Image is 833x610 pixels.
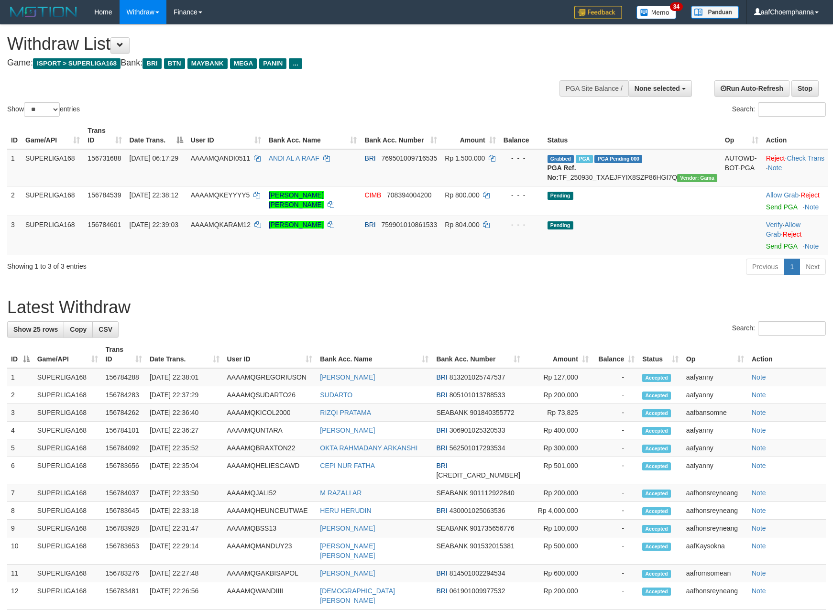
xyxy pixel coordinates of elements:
[99,326,112,333] span: CSV
[441,122,499,149] th: Amount: activate to sort column ascending
[7,298,826,317] h1: Latest Withdraw
[682,502,748,520] td: aafhonsreyneang
[682,386,748,404] td: aafyanny
[7,502,33,520] td: 8
[33,582,102,610] td: SUPERLIGA168
[223,404,317,422] td: AAAAMQKICOL2000
[289,58,302,69] span: ...
[265,122,361,149] th: Bank Acc. Name: activate to sort column ascending
[752,462,766,469] a: Note
[146,457,223,484] td: [DATE] 22:35:04
[682,457,748,484] td: aafyanny
[791,80,819,97] a: Stop
[592,439,638,457] td: -
[449,587,505,595] span: Copy 061901009977532 to clipboard
[449,507,505,514] span: Copy 430001025063536 to clipboard
[766,191,799,199] a: Allow Grab
[787,154,824,162] a: Check Trans
[33,341,102,368] th: Game/API: activate to sort column ascending
[805,203,819,211] a: Note
[752,444,766,452] a: Note
[142,58,161,69] span: BRI
[102,422,146,439] td: 156784101
[524,457,592,484] td: Rp 501,000
[524,582,592,610] td: Rp 200,000
[642,427,671,435] span: Accepted
[470,524,514,532] span: Copy 901735656776 to clipboard
[269,221,324,229] a: [PERSON_NAME]
[436,409,468,416] span: SEABANK
[752,507,766,514] a: Note
[732,321,826,336] label: Search:
[269,191,324,208] a: [PERSON_NAME] [PERSON_NAME]
[592,386,638,404] td: -
[191,221,251,229] span: AAAAMQKARAM12
[766,154,785,162] a: Reject
[752,524,766,532] a: Note
[187,122,265,149] th: User ID: activate to sort column ascending
[320,542,375,559] a: [PERSON_NAME] [PERSON_NAME]
[642,445,671,453] span: Accepted
[449,444,505,452] span: Copy 562501017293534 to clipboard
[33,520,102,537] td: SUPERLIGA168
[559,80,628,97] div: PGA Site Balance /
[500,122,544,149] th: Balance
[146,565,223,582] td: [DATE] 22:27:48
[7,58,546,68] h4: Game: Bank:
[548,221,573,229] span: Pending
[432,341,524,368] th: Bank Acc. Number: activate to sort column ascending
[524,537,592,565] td: Rp 500,000
[682,439,748,457] td: aafyanny
[721,122,762,149] th: Op: activate to sort column ascending
[70,326,87,333] span: Copy
[592,422,638,439] td: -
[766,221,800,238] a: Allow Grab
[223,565,317,582] td: AAAAMQGAKBISAPOL
[642,588,671,596] span: Accepted
[102,457,146,484] td: 156783656
[524,386,592,404] td: Rp 200,000
[752,409,766,416] a: Note
[762,186,828,216] td: ·
[470,542,514,550] span: Copy 901532015381 to clipboard
[24,102,60,117] select: Showentries
[436,507,447,514] span: BRI
[642,374,671,382] span: Accepted
[642,490,671,498] span: Accepted
[714,80,789,97] a: Run Auto-Refresh
[682,565,748,582] td: aafromsomean
[7,404,33,422] td: 3
[22,149,84,186] td: SUPERLIGA168
[436,471,520,479] span: Copy 154901025949507 to clipboard
[682,404,748,422] td: aafbansomne
[576,155,592,163] span: Marked by aafromsomean
[223,537,317,565] td: AAAAMQMANDUY23
[13,326,58,333] span: Show 25 rows
[783,230,802,238] a: Reject
[682,422,748,439] td: aafyanny
[320,444,417,452] a: OKTA RAHMADANY ARKANSHI
[88,221,121,229] span: 156784601
[638,341,682,368] th: Status: activate to sort column ascending
[364,221,375,229] span: BRI
[84,122,125,149] th: Trans ID: activate to sort column ascending
[642,392,671,400] span: Accepted
[746,259,784,275] a: Previous
[592,341,638,368] th: Balance: activate to sort column ascending
[320,373,375,381] a: [PERSON_NAME]
[436,569,447,577] span: BRI
[187,58,228,69] span: MAYBANK
[449,569,505,577] span: Copy 814501002294534 to clipboard
[7,484,33,502] td: 7
[7,216,22,255] td: 3
[524,404,592,422] td: Rp 73,825
[364,154,375,162] span: BRI
[223,502,317,520] td: AAAAMQHEUNCEUTWAE
[102,341,146,368] th: Trans ID: activate to sort column ascending
[784,259,800,275] a: 1
[146,582,223,610] td: [DATE] 22:26:56
[7,520,33,537] td: 9
[642,570,671,578] span: Accepted
[7,368,33,386] td: 1
[102,484,146,502] td: 156784037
